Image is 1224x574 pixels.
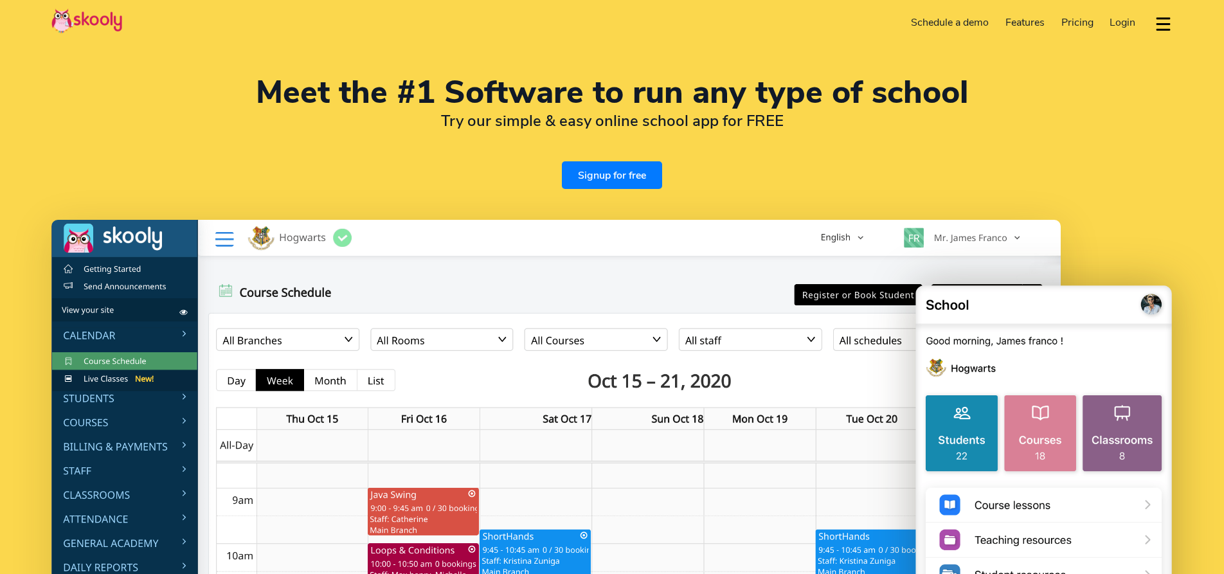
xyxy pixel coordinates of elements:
img: Skooly [51,8,122,33]
a: Signup for free [562,161,662,189]
a: Features [997,12,1053,33]
a: Schedule a demo [903,12,998,33]
a: Login [1101,12,1144,33]
h1: Meet the #1 Software to run any type of school [51,77,1173,108]
span: Pricing [1061,15,1093,30]
h2: Try our simple & easy online school app for FREE [51,111,1173,130]
button: dropdown menu [1154,9,1173,39]
a: Pricing [1053,12,1102,33]
span: Login [1110,15,1135,30]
